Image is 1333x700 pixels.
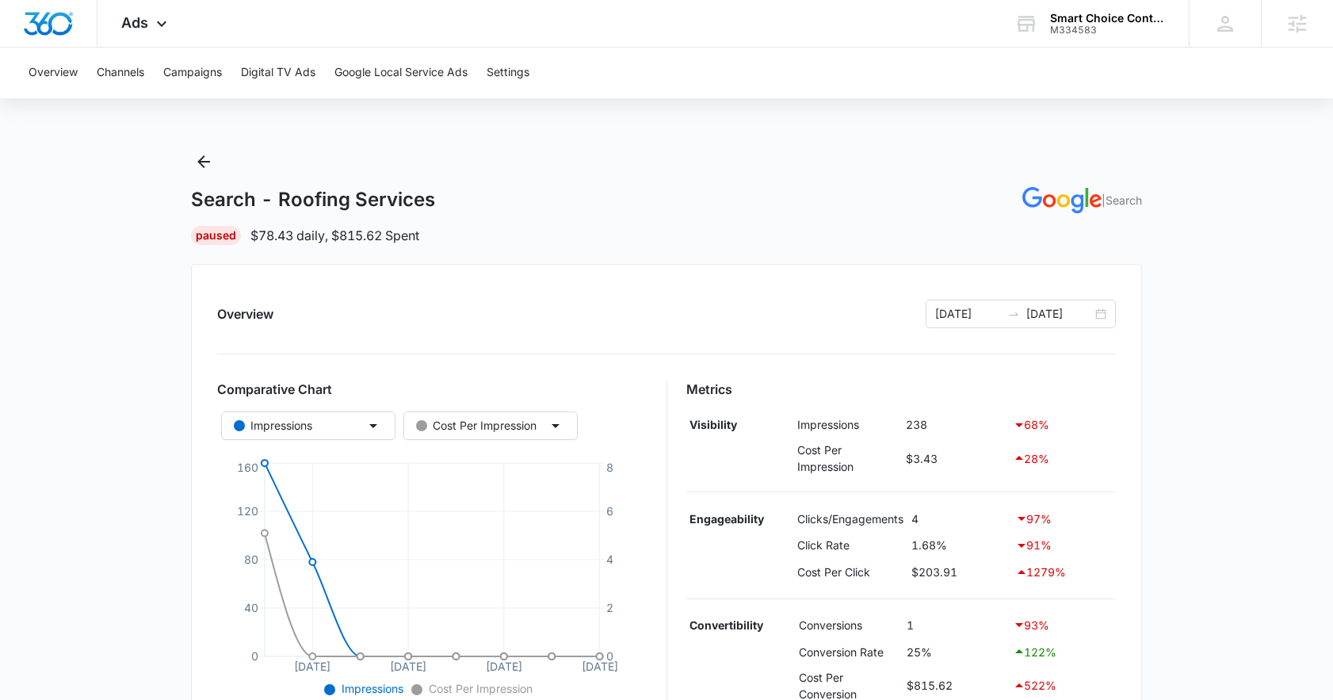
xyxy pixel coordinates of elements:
[221,411,395,440] button: Impressions
[1015,563,1112,582] div: 1279 %
[217,380,647,399] h3: Comparative Chart
[334,48,468,98] button: Google Local Service Ads
[902,411,1009,438] td: 238
[191,149,216,174] button: Back
[606,649,613,663] tspan: 0
[795,638,903,665] td: Conversion Rate
[1013,415,1112,434] div: 68 %
[403,411,578,440] button: Cost Per Impression
[1102,192,1142,208] p: | Search
[903,638,1010,665] td: 25%
[795,612,903,639] td: Conversions
[1022,187,1102,213] img: GOOGLE_ADS
[793,559,907,586] td: Cost Per Click
[1015,536,1112,555] div: 91 %
[606,601,613,614] tspan: 2
[1007,308,1020,320] span: swap-right
[121,14,148,31] span: Ads
[1013,615,1112,634] div: 93 %
[250,226,419,245] p: $78.43 daily , $815.62 Spent
[1013,642,1112,661] div: 122 %
[486,659,522,672] tspan: [DATE]
[416,417,537,434] div: Cost Per Impression
[237,460,258,473] tspan: 160
[244,553,258,566] tspan: 80
[163,48,222,98] button: Campaigns
[606,504,613,518] tspan: 6
[251,649,258,663] tspan: 0
[241,48,315,98] button: Digital TV Ads
[1050,12,1166,25] div: account name
[244,601,258,614] tspan: 40
[582,659,618,672] tspan: [DATE]
[29,48,78,98] button: Overview
[689,618,763,632] strong: Convertibility
[689,418,737,431] strong: Visibility
[793,411,902,438] td: Impressions
[338,682,403,695] span: Impressions
[907,559,1011,586] td: $203.91
[1013,449,1112,468] div: 28 %
[234,417,312,434] div: Impressions
[907,505,1011,532] td: 4
[903,612,1010,639] td: 1
[606,460,613,473] tspan: 8
[97,48,144,98] button: Channels
[793,532,907,559] td: Click Rate
[686,380,1117,399] h3: Metrics
[191,188,435,212] h1: Search - Roofing Services
[1013,676,1112,695] div: 522 %
[689,512,764,526] strong: Engageability
[606,553,613,566] tspan: 4
[1007,308,1020,320] span: to
[1050,25,1166,36] div: account id
[1026,305,1092,323] input: End date
[907,532,1011,559] td: 1.68%
[237,504,258,518] tspan: 120
[793,505,907,532] td: Clicks/Engagements
[935,305,1001,323] input: Start date
[793,438,902,479] td: Cost Per Impression
[294,659,330,672] tspan: [DATE]
[426,682,533,695] span: Cost Per Impression
[1015,509,1112,528] div: 97 %
[487,48,529,98] button: Settings
[902,438,1009,479] td: $3.43
[390,659,426,672] tspan: [DATE]
[217,304,273,323] h2: Overview
[191,226,241,245] div: Paused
